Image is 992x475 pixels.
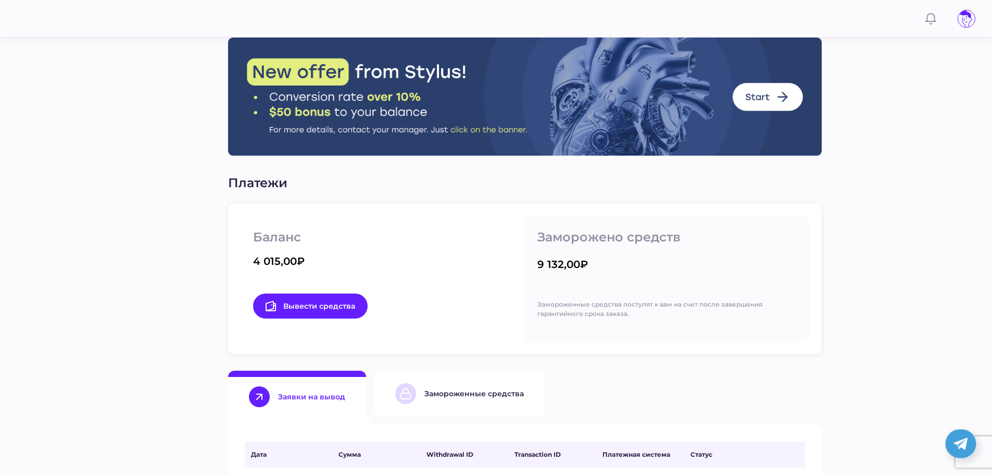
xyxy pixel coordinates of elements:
span: Withdrawal ID [426,450,508,459]
img: Stylus Banner [228,38,822,156]
div: 4 015,00₽ [253,254,305,269]
span: Платежная система [602,450,684,459]
a: Вывести средства [253,294,368,319]
div: Заявки на вывод [278,392,345,401]
span: Сумма [338,450,420,459]
p: Платежи [228,175,822,191]
span: Вывести средства [266,301,355,311]
span: Статус [690,450,805,459]
span: Transaction ID [514,450,596,459]
p: Замороженные средства поступят к вам на счет после завершения гарантийного срока заказа. [537,300,797,319]
div: Замороженные средства [424,389,524,398]
p: Заморожено средств [537,229,797,246]
button: Замороженные средства [374,371,545,417]
span: Дата [251,450,333,459]
div: 9 132,00₽ [537,257,588,272]
p: Баланс [253,229,512,246]
button: Заявки на вывод [228,371,366,417]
